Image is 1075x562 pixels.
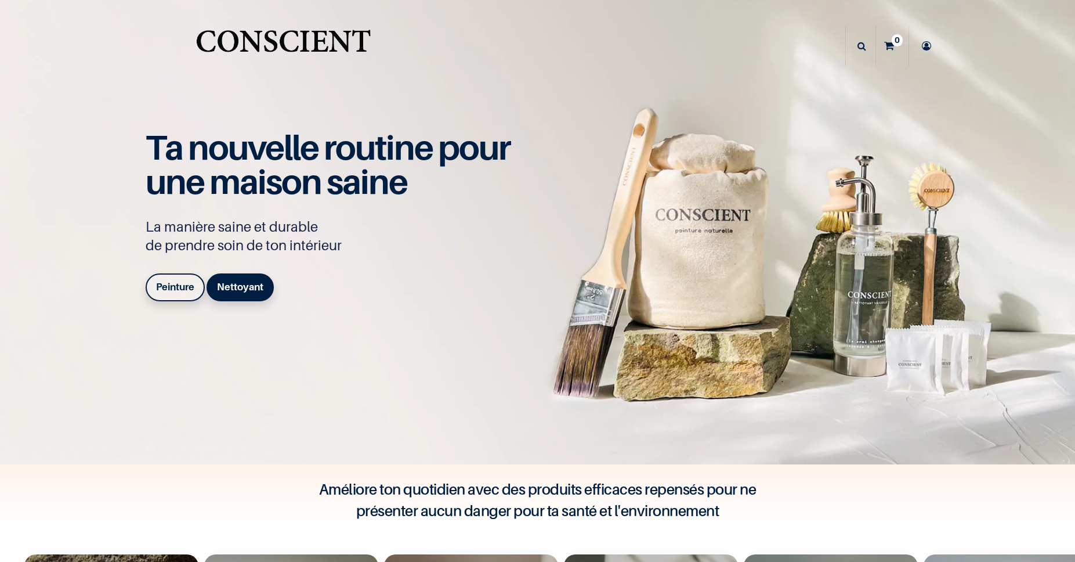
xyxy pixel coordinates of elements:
[194,23,373,69] img: Conscient
[217,281,263,293] b: Nettoyant
[146,273,205,301] a: Peinture
[207,273,274,301] a: Nettoyant
[876,26,908,66] a: 0
[146,218,523,255] p: La manière saine et durable de prendre soin de ton intérieur
[892,34,903,46] sup: 0
[306,478,770,523] h4: Améliore ton quotidien avec des produits efficaces repensés pour ne présenter aucun danger pour t...
[194,23,373,69] a: Logo of Conscient
[146,127,510,202] span: Ta nouvelle routine pour une maison saine
[156,281,194,293] b: Peinture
